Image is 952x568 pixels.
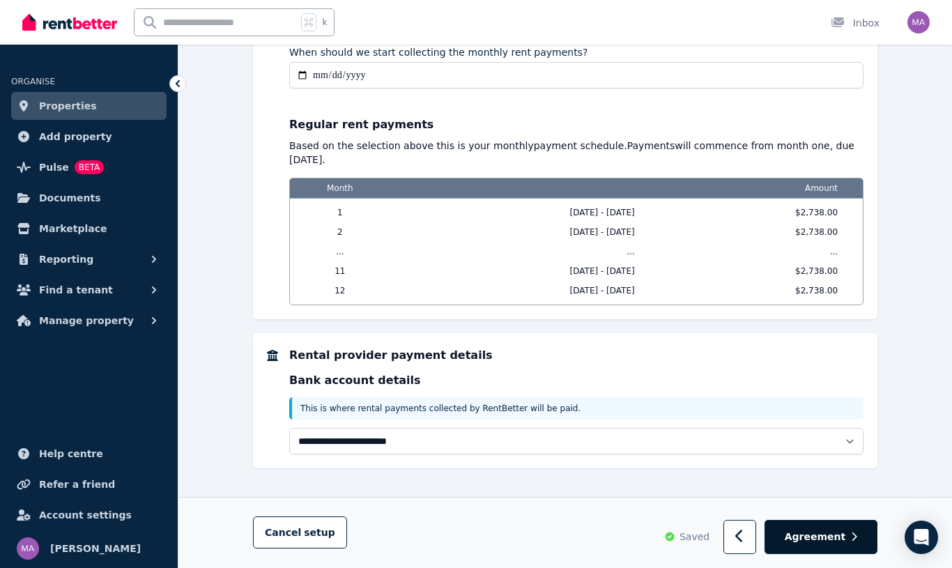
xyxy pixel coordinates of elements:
a: Marketplace [11,215,167,243]
span: [DATE] - [DATE] [390,266,668,277]
span: Add property [39,128,112,145]
button: Manage property [11,307,167,335]
span: Agreement [785,530,846,544]
span: $2,738.00 [677,285,843,296]
span: k [322,17,327,28]
span: 2 [298,227,382,238]
div: Inbox [831,16,880,30]
span: Refer a friend [39,476,115,493]
span: $2,738.00 [677,227,843,238]
button: Find a tenant [11,276,167,304]
label: When should we start collecting the monthly rent payments? [289,45,588,59]
span: ... [298,246,382,257]
span: $2,738.00 [677,207,843,218]
span: This is where rental payments collected by RentBetter will be paid. [300,404,581,413]
p: Regular rent payments [289,116,863,133]
button: Reporting [11,245,167,273]
span: BETA [75,160,104,174]
span: Find a tenant [39,282,113,298]
span: 12 [298,285,382,296]
span: Properties [39,98,97,114]
span: [DATE] - [DATE] [390,285,668,296]
span: 11 [298,266,382,277]
p: Bank account details [289,372,863,389]
a: Refer a friend [11,470,167,498]
span: Help centre [39,445,103,462]
span: Account settings [39,507,132,523]
span: Manage property [39,312,134,329]
a: Account settings [11,501,167,529]
a: PulseBETA [11,153,167,181]
span: Amount [677,178,843,198]
a: Documents [11,184,167,212]
span: [DATE] - [DATE] [390,227,668,238]
span: [PERSON_NAME] [50,540,141,557]
span: 1 [298,207,382,218]
span: ... [390,246,668,257]
span: Saved [680,530,709,544]
a: Properties [11,92,167,120]
span: Reporting [39,251,93,268]
span: ORGANISE [11,77,55,86]
span: Pulse [39,159,69,176]
span: Cancel [265,528,335,539]
span: Documents [39,190,101,206]
span: setup [304,526,335,540]
img: Mayuko Akaho [17,537,39,560]
span: ... [677,246,843,257]
span: [DATE] - [DATE] [390,207,668,218]
img: Mayuko Akaho [907,11,930,33]
button: Cancelsetup [253,517,347,549]
a: Help centre [11,440,167,468]
a: Add property [11,123,167,151]
button: Agreement [765,521,877,555]
h5: Rental provider payment details [289,347,863,364]
div: Open Intercom Messenger [905,521,938,554]
span: Month [298,178,382,198]
p: Based on the selection above this is your monthly payment schedule. Payments will commence from m... [289,139,863,167]
img: RentBetter [22,12,117,33]
span: $2,738.00 [677,266,843,277]
span: Marketplace [39,220,107,237]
